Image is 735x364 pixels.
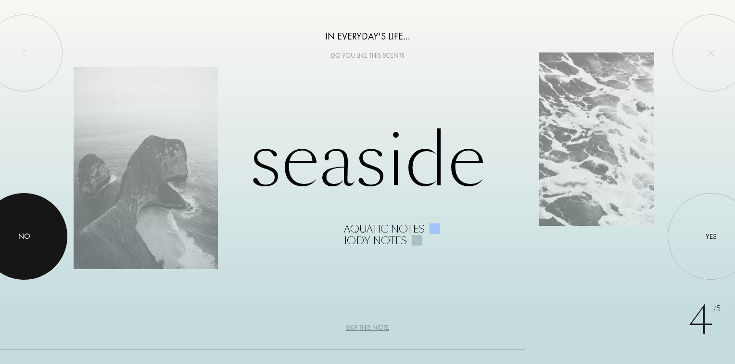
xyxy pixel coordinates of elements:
[344,235,407,247] div: Iody notes
[707,49,715,57] img: quit_onboard.svg
[346,323,389,333] div: Skip this note
[20,49,28,57] img: left_onboard.svg
[713,303,721,314] span: /5
[74,117,661,247] div: Seaside
[688,292,721,350] div: 4
[344,223,425,235] div: Aquatic notes
[706,231,717,242] div: Yes
[18,231,30,242] div: No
